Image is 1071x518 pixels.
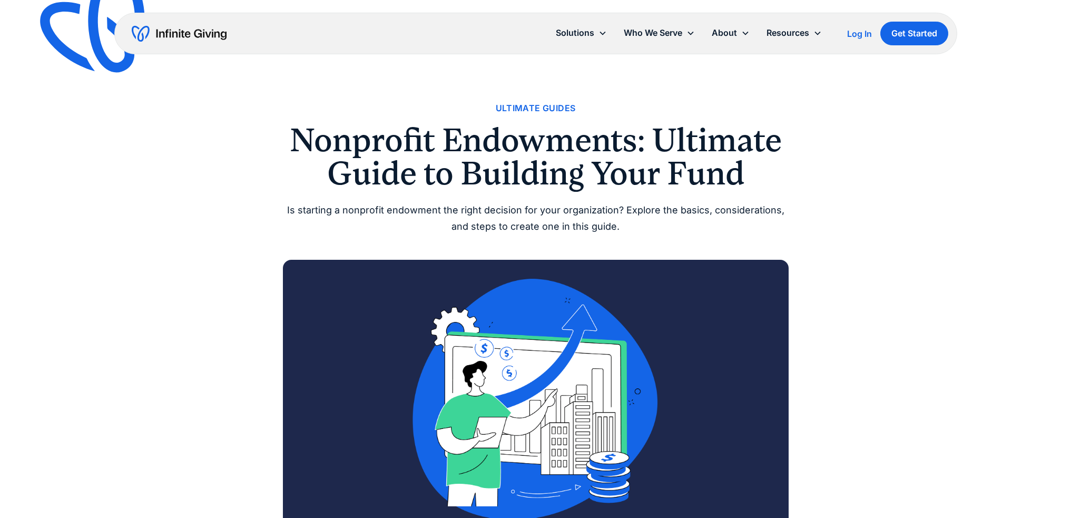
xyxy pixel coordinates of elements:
a: Ultimate Guides [496,101,576,115]
div: Resources [767,26,809,40]
div: Solutions [547,22,615,44]
h1: Nonprofit Endowments: Ultimate Guide to Building Your Fund [283,124,789,190]
a: Log In [847,27,872,40]
a: Get Started [880,22,948,45]
div: About [703,22,758,44]
a: home [132,25,227,42]
div: Is starting a nonprofit endowment the right decision for your organization? Explore the basics, c... [283,202,789,234]
div: Solutions [556,26,594,40]
div: Resources [758,22,830,44]
div: Who We Serve [624,26,682,40]
div: About [712,26,737,40]
div: Log In [847,30,872,38]
div: Who We Serve [615,22,703,44]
